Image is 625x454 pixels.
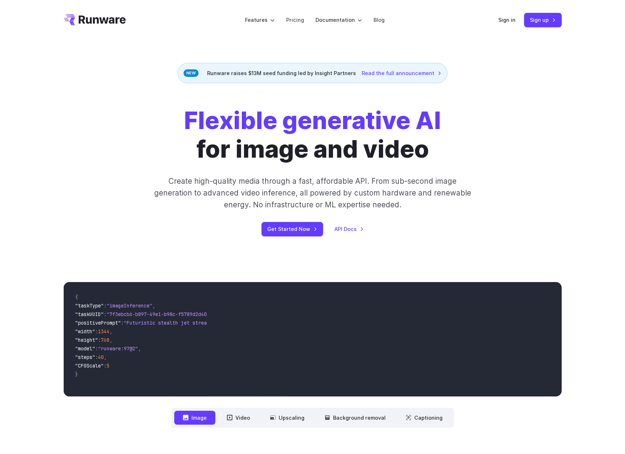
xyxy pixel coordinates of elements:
[104,302,107,309] span: :
[138,345,141,352] span: ,
[335,225,364,233] a: API Docs
[104,354,107,360] span: ,
[95,354,98,360] span: :
[177,63,448,83] div: Runware raises $13M seed funding led by Insight Partners
[124,320,384,326] span: "Futuristic stealth jet streaking through a neon-lit cityscape with glowing purple exhaust"
[262,222,323,236] a: Get Started Now
[75,311,104,317] span: "taskUUID"
[152,302,155,309] span: ,
[64,14,126,25] a: Go to /
[174,411,215,425] button: Image
[184,106,441,164] h1: for image and video
[98,354,104,360] span: 40
[373,16,385,24] a: Blog
[524,13,562,27] a: Sign up
[98,345,138,352] span: "runware:97@2"
[218,411,259,425] button: Video
[107,311,215,317] span: "7f3ebcb6-b897-49e1-b98c-f5789d2d40d7"
[107,302,152,309] span: "imageInference"
[98,328,109,335] span: 1344
[109,337,112,343] span: ,
[75,362,104,369] span: "CFGScale"
[397,411,451,425] button: Captioning
[245,16,275,24] label: Features
[95,345,98,352] span: :
[75,328,95,335] span: "width"
[75,302,104,309] span: "taskType"
[75,371,78,377] span: }
[101,337,109,343] span: 768
[104,311,107,317] span: :
[107,362,109,369] span: 5
[153,175,472,211] p: Create high-quality media through a fast, affordable API. From sub-second image generation to adv...
[316,16,362,24] label: Documentation
[184,106,441,135] strong: Flexible generative AI
[316,411,394,425] button: Background removal
[95,328,98,335] span: :
[75,294,78,300] span: {
[286,16,304,24] a: Pricing
[362,69,441,77] a: Read the full announcement
[109,328,112,335] span: ,
[75,320,121,326] span: "positivePrompt"
[121,320,124,326] span: :
[75,337,98,343] span: "height"
[104,362,107,369] span: :
[75,354,95,360] span: "steps"
[98,337,101,343] span: :
[75,345,95,352] span: "model"
[498,16,516,24] a: Sign in
[262,411,313,425] button: Upscaling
